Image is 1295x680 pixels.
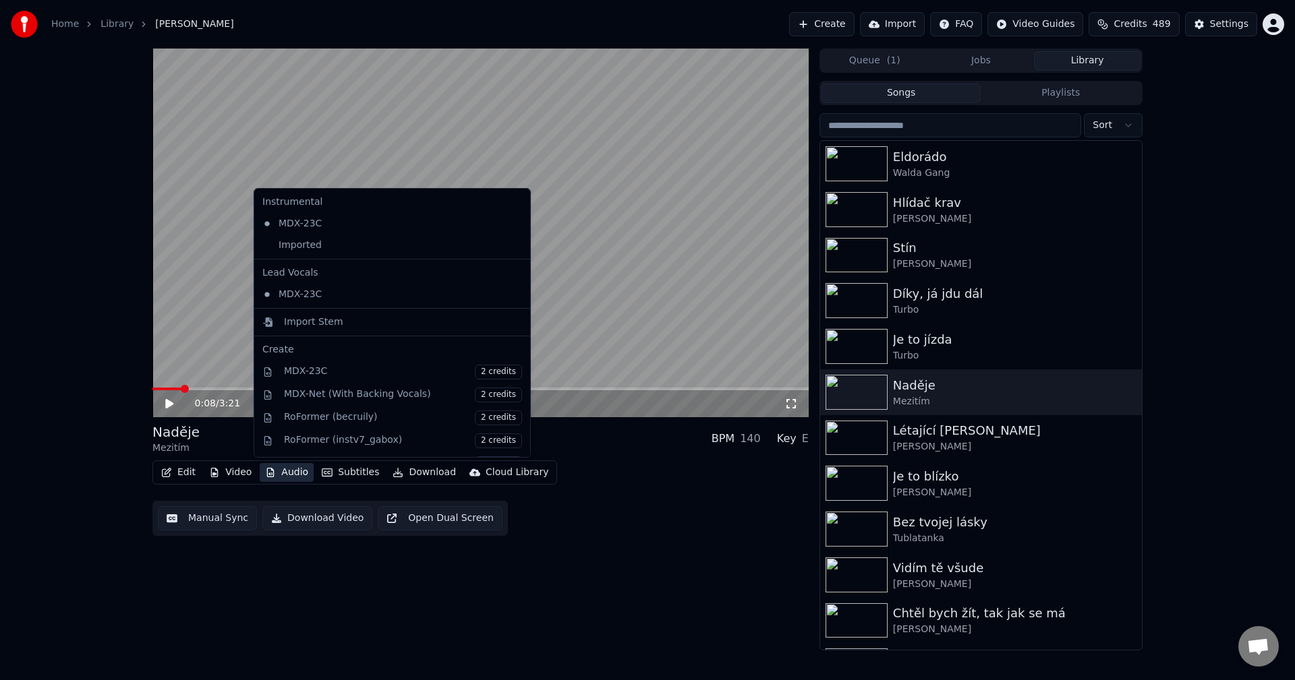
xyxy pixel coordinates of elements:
div: Tublatanka [893,532,1136,545]
button: Download Video [262,506,372,530]
div: MDX-23C [284,365,522,379]
button: Video [204,463,257,482]
button: Manual Sync [158,506,257,530]
div: Naděje [893,376,1136,395]
span: 2 credits [475,365,522,379]
button: Songs [822,84,981,103]
div: [PERSON_NAME] [893,623,1136,636]
nav: breadcrumb [51,18,234,31]
div: Instrumental [257,191,527,213]
button: Audio [260,463,314,482]
button: Playlists [981,84,1141,103]
div: Je to blízko [893,467,1136,486]
span: 2 credits [475,410,522,425]
button: Library [1034,51,1141,71]
div: E [802,431,809,447]
span: 489 [1153,18,1171,31]
button: Settings [1185,12,1257,36]
div: Walda Gang [893,166,1136,180]
div: [PERSON_NAME] [893,578,1136,591]
div: Turbo [893,303,1136,317]
span: Credits [1114,18,1147,31]
div: Otevřený chat [1238,626,1279,667]
div: Díky, já jdu dál [893,284,1136,303]
button: Jobs [928,51,1035,71]
button: FAQ [930,12,982,36]
button: Import [860,12,925,36]
span: 0:08 [195,397,216,410]
div: Demucs [284,456,522,471]
div: MDX-23C [257,213,507,235]
div: Import Stem [284,315,343,329]
a: Library [100,18,134,31]
div: Stín [893,239,1136,257]
div: Cloud Library [486,466,548,479]
div: Je to jízda [893,330,1136,349]
div: Bez tvojej lásky [893,513,1136,532]
div: Settings [1210,18,1248,31]
img: youka [11,11,38,38]
div: Mezitím [893,395,1136,408]
span: 3:21 [219,397,240,410]
div: MDX-Net (With Backing Vocals) [284,388,522,402]
span: 2 credits [475,388,522,402]
div: Key [777,431,797,447]
div: Imported [257,235,507,256]
div: Vidím tě všude [893,559,1136,578]
div: Turbo [893,349,1136,363]
span: Sort [1093,119,1112,132]
div: Eldorádo [893,148,1136,166]
button: Create [789,12,855,36]
div: Létající [PERSON_NAME] [893,421,1136,440]
span: [PERSON_NAME] [155,18,233,31]
a: Home [51,18,79,31]
div: 140 [740,431,761,447]
button: Credits489 [1089,12,1179,36]
button: Queue [822,51,928,71]
div: / [195,397,227,410]
div: RoFormer (instv7_gabox) [284,433,522,448]
button: Video Guides [987,12,1083,36]
div: [PERSON_NAME] [893,440,1136,454]
div: BPM [712,431,735,447]
span: ( 1 ) [887,54,900,67]
div: Create [262,343,522,357]
div: Hlídač krav [893,193,1136,212]
button: Edit [156,463,201,482]
div: RoFormer (becruily) [284,410,522,425]
span: 2 credits [475,433,522,448]
span: 2 credits [475,456,522,471]
button: Open Dual Screen [378,506,502,530]
div: Mezitím [152,441,200,455]
div: MDX-23C [257,284,507,305]
button: Subtitles [316,463,384,482]
div: Naděje [152,423,200,441]
div: [PERSON_NAME] [893,212,1136,226]
div: [PERSON_NAME] [893,486,1136,499]
div: [PERSON_NAME] [893,257,1136,271]
button: Download [387,463,461,482]
div: Lead Vocals [257,262,527,284]
div: Chtěl bych žít, tak jak se má [893,604,1136,623]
